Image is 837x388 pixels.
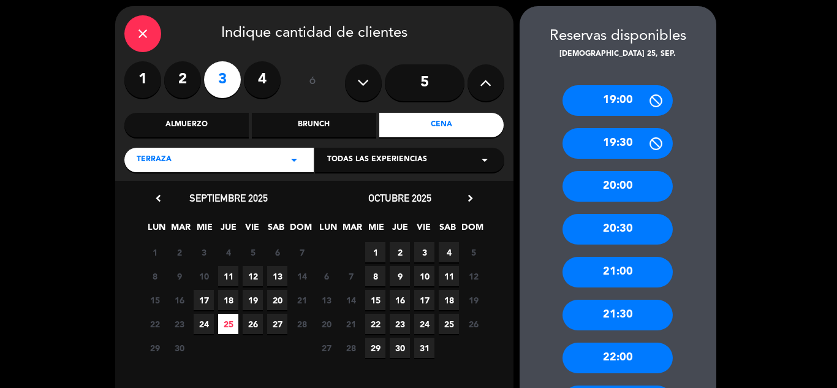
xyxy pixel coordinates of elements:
span: 13 [267,266,287,286]
span: 17 [414,290,434,310]
span: 21 [292,290,312,310]
span: 16 [169,290,189,310]
span: 30 [390,338,410,358]
span: 31 [414,338,434,358]
div: 19:30 [562,128,673,159]
span: 4 [439,242,459,262]
span: 13 [316,290,336,310]
span: 27 [267,314,287,334]
span: 7 [341,266,361,286]
span: DOM [461,220,482,240]
span: 5 [463,242,483,262]
span: MAR [342,220,362,240]
span: 19 [243,290,263,310]
span: 10 [194,266,214,286]
span: 7 [292,242,312,262]
span: SAB [266,220,286,240]
span: SAB [437,220,458,240]
span: 29 [145,338,165,358]
span: 6 [316,266,336,286]
span: 15 [365,290,385,310]
span: Todas las experiencias [327,154,427,166]
span: 12 [243,266,263,286]
span: 15 [145,290,165,310]
div: 19:00 [562,85,673,116]
span: DOM [290,220,310,240]
span: 3 [194,242,214,262]
i: close [135,26,150,41]
div: Reservas disponibles [520,25,716,48]
span: 29 [365,338,385,358]
div: 22:00 [562,343,673,373]
div: Brunch [252,113,376,137]
label: 1 [124,61,161,98]
span: 25 [439,314,459,334]
span: 2 [390,242,410,262]
span: 26 [243,314,263,334]
span: 4 [218,242,238,262]
span: 18 [218,290,238,310]
span: 9 [169,266,189,286]
span: 22 [145,314,165,334]
span: 12 [463,266,483,286]
div: 21:30 [562,300,673,330]
span: 11 [439,266,459,286]
span: 3 [414,242,434,262]
span: 8 [365,266,385,286]
div: Cena [379,113,504,137]
span: LUN [318,220,338,240]
span: MAR [170,220,191,240]
i: chevron_right [464,192,477,205]
span: 1 [145,242,165,262]
div: Almuerzo [124,113,249,137]
span: octubre 2025 [368,192,431,204]
div: 20:30 [562,214,673,245]
label: 2 [164,61,201,98]
span: 23 [169,314,189,334]
span: 16 [390,290,410,310]
div: 21:00 [562,257,673,287]
span: 21 [341,314,361,334]
span: 14 [341,290,361,310]
span: 11 [218,266,238,286]
span: 22 [365,314,385,334]
span: MIE [366,220,386,240]
div: 20:00 [562,171,673,202]
span: 1 [365,242,385,262]
span: LUN [146,220,167,240]
label: 3 [204,61,241,98]
span: VIE [242,220,262,240]
span: 18 [439,290,459,310]
span: 10 [414,266,434,286]
span: 5 [243,242,263,262]
span: 25 [218,314,238,334]
span: 24 [414,314,434,334]
span: TERRAZA [137,154,172,166]
span: 27 [316,338,336,358]
i: arrow_drop_down [287,153,301,167]
span: 19 [463,290,483,310]
span: 20 [316,314,336,334]
span: 6 [267,242,287,262]
span: 30 [169,338,189,358]
span: VIE [414,220,434,240]
span: 9 [390,266,410,286]
div: ó [293,61,333,104]
span: JUE [218,220,238,240]
label: 4 [244,61,281,98]
i: arrow_drop_down [477,153,492,167]
div: Indique cantidad de clientes [124,15,504,52]
span: JUE [390,220,410,240]
span: 14 [292,266,312,286]
span: MIE [194,220,214,240]
span: 28 [341,338,361,358]
span: 8 [145,266,165,286]
span: 23 [390,314,410,334]
span: septiembre 2025 [189,192,268,204]
span: 28 [292,314,312,334]
span: 26 [463,314,483,334]
i: chevron_left [152,192,165,205]
span: 2 [169,242,189,262]
div: [DEMOGRAPHIC_DATA] 25, sep. [520,48,716,61]
span: 17 [194,290,214,310]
